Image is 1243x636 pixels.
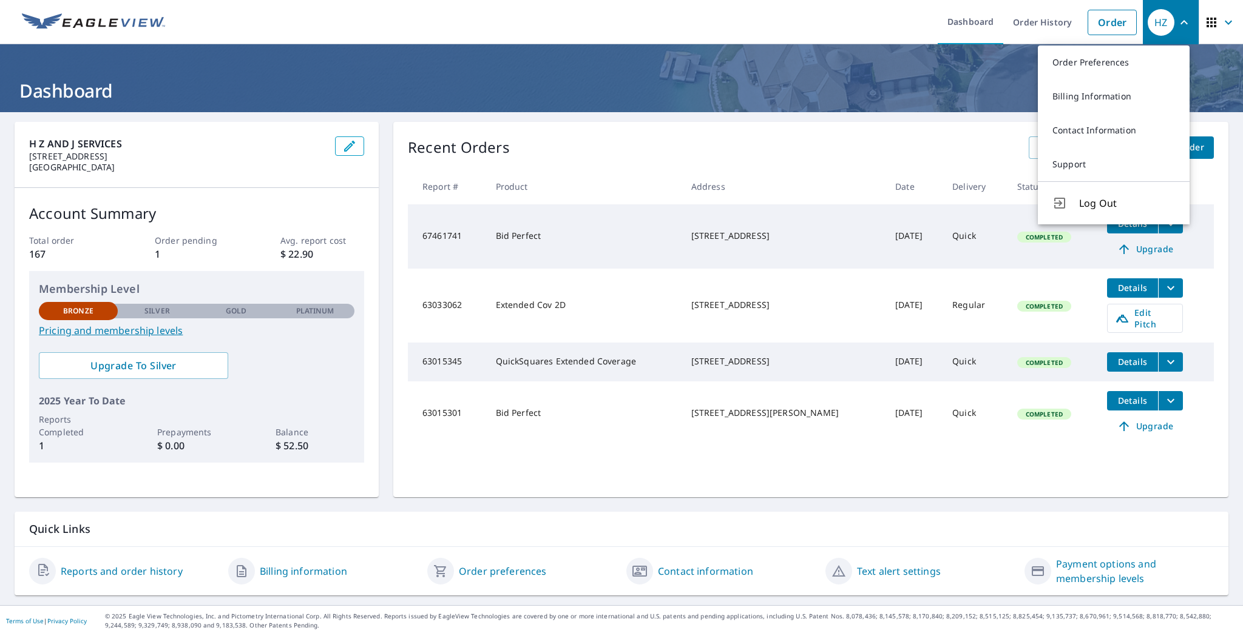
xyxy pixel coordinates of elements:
[486,269,682,343] td: Extended Cov 2D
[260,564,347,578] a: Billing information
[1114,395,1151,406] span: Details
[29,203,364,224] p: Account Summary
[1029,136,1115,159] a: View All Orders
[280,234,364,247] p: Avg. report cost
[276,426,354,438] p: Balance
[47,617,87,625] a: Privacy Policy
[155,234,239,247] p: Order pending
[1158,352,1183,372] button: filesDropdownBtn-63015345
[1038,181,1190,224] button: Log Out
[1158,278,1183,298] button: filesDropdownBtn-63033062
[29,247,113,261] p: 167
[1107,352,1158,372] button: detailsBtn-63015345
[857,564,941,578] a: Text alert settings
[1008,169,1097,204] th: Status
[408,136,510,159] p: Recent Orders
[408,204,486,269] td: 67461741
[682,169,886,204] th: Address
[15,78,1228,103] h1: Dashboard
[39,438,118,453] p: 1
[6,617,44,625] a: Terms of Use
[658,564,753,578] a: Contact information
[29,136,325,151] p: H Z AND J SERVICES
[157,426,236,438] p: Prepayments
[1115,307,1175,330] span: Edit Pitch
[1148,9,1174,36] div: HZ
[39,281,354,297] p: Membership Level
[39,323,354,338] a: Pricing and membership levels
[459,564,547,578] a: Order preferences
[691,230,876,242] div: [STREET_ADDRESS]
[486,343,682,381] td: QuickSquares Extended Coverage
[226,306,246,316] p: Gold
[1038,79,1190,113] a: Billing Information
[691,355,876,367] div: [STREET_ADDRESS]
[39,393,354,408] p: 2025 Year To Date
[886,269,943,343] td: [DATE]
[1114,282,1151,293] span: Details
[886,343,943,381] td: [DATE]
[1079,196,1175,210] span: Log Out
[22,13,165,32] img: EV Logo
[486,169,682,204] th: Product
[943,204,1008,269] td: Quick
[49,359,218,372] span: Upgrade To Silver
[39,413,118,438] p: Reports Completed
[691,299,876,311] div: [STREET_ADDRESS]
[943,169,1008,204] th: Delivery
[105,612,1237,630] p: © 2025 Eagle View Technologies, Inc. and Pictometry International Corp. All Rights Reserved. Repo...
[691,407,876,419] div: [STREET_ADDRESS][PERSON_NAME]
[39,352,228,379] a: Upgrade To Silver
[280,247,364,261] p: $ 22.90
[296,306,334,316] p: Platinum
[1038,113,1190,147] a: Contact Information
[1158,391,1183,410] button: filesDropdownBtn-63015301
[29,151,325,162] p: [STREET_ADDRESS]
[1107,391,1158,410] button: detailsBtn-63015301
[276,438,354,453] p: $ 52.50
[1018,358,1070,367] span: Completed
[408,169,486,204] th: Report #
[408,269,486,343] td: 63033062
[886,204,943,269] td: [DATE]
[1114,242,1176,256] span: Upgrade
[1056,557,1214,586] a: Payment options and membership levels
[1038,45,1190,79] a: Order Preferences
[943,269,1008,343] td: Regular
[1018,302,1070,310] span: Completed
[1018,233,1070,241] span: Completed
[144,306,170,316] p: Silver
[1114,419,1176,433] span: Upgrade
[1018,410,1070,418] span: Completed
[408,381,486,446] td: 63015301
[1107,278,1158,298] button: detailsBtn-63033062
[886,169,943,204] th: Date
[943,381,1008,446] td: Quick
[63,306,93,316] p: Bronze
[1038,147,1190,181] a: Support
[486,204,682,269] td: Bid Perfect
[29,162,325,173] p: [GEOGRAPHIC_DATA]
[1107,417,1183,436] a: Upgrade
[29,234,113,247] p: Total order
[61,564,183,578] a: Reports and order history
[943,343,1008,381] td: Quick
[29,521,1214,537] p: Quick Links
[886,381,943,446] td: [DATE]
[1107,239,1183,259] a: Upgrade
[1088,10,1137,35] a: Order
[1107,304,1183,333] a: Edit Pitch
[155,247,239,261] p: 1
[157,438,236,453] p: $ 0.00
[1114,356,1151,367] span: Details
[486,381,682,446] td: Bid Perfect
[408,343,486,381] td: 63015345
[6,617,87,624] p: |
